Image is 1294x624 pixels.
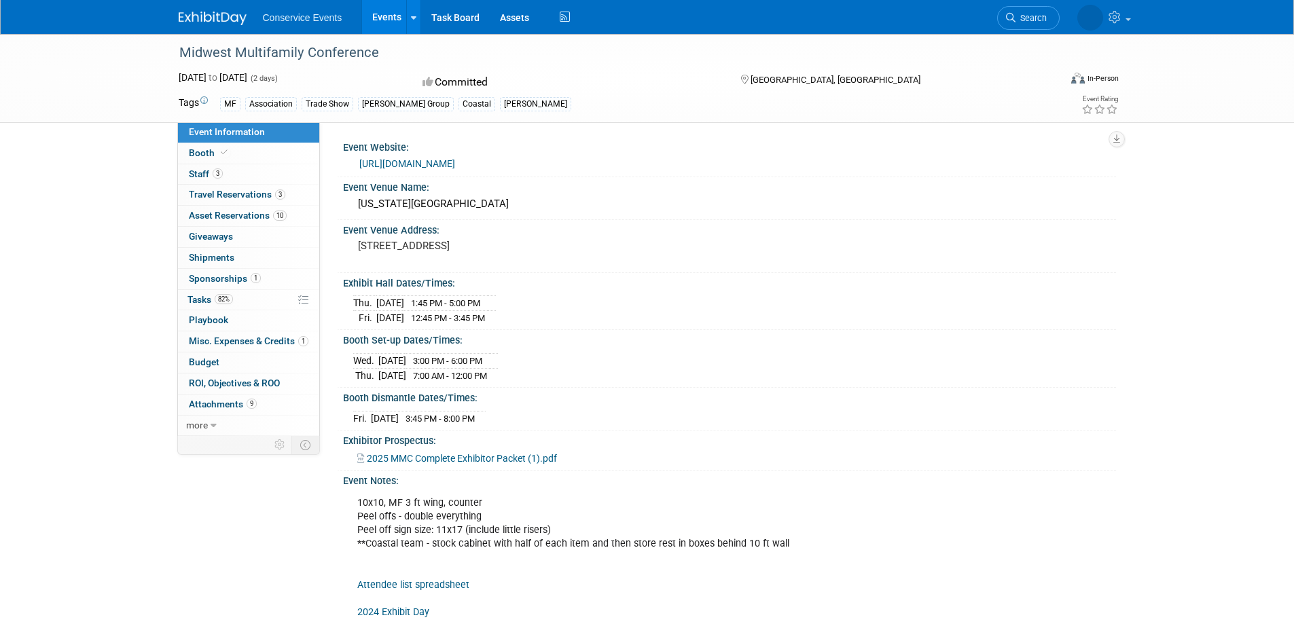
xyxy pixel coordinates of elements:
a: [URL][DOMAIN_NAME] [359,158,455,169]
td: Fri. [353,411,371,425]
div: Booth Set-up Dates/Times: [343,330,1116,347]
td: [DATE] [371,411,399,425]
img: Format-Inperson.png [1071,73,1085,84]
td: Tags [179,96,208,111]
span: 82% [215,294,233,304]
span: 9 [247,399,257,409]
td: [DATE] [376,310,404,325]
div: Event Format [980,71,1119,91]
a: Giveaways [178,227,319,247]
div: Association [245,97,297,111]
span: Shipments [189,252,234,263]
a: 2025 MMC Complete Exhibitor Packet (1).pdf [357,453,557,464]
div: Exhibitor Prospectus: [343,430,1116,447]
span: 1 [298,336,308,346]
span: Event Information [189,126,265,137]
a: Attachments9 [178,394,319,415]
div: In-Person [1087,73,1119,84]
span: 12:45 PM - 3:45 PM [411,313,485,323]
pre: [STREET_ADDRESS] [358,240,650,252]
td: Toggle Event Tabs [291,436,319,454]
a: Attendee list spreadsheet [357,579,469,591]
span: Attachments [189,399,257,409]
span: 3 [275,189,285,200]
div: Committed [418,71,719,94]
span: Tasks [187,294,233,305]
img: ExhibitDay [179,12,247,25]
div: Coastal [459,97,495,111]
span: [GEOGRAPHIC_DATA], [GEOGRAPHIC_DATA] [751,75,920,85]
div: Event Rating [1081,96,1118,103]
td: [DATE] [378,368,406,382]
a: Search [997,6,1060,30]
td: Thu. [353,368,378,382]
div: Booth Dismantle Dates/Times: [343,388,1116,405]
span: Conservice Events [263,12,342,23]
a: Booth [178,143,319,164]
a: Asset Reservations10 [178,206,319,226]
span: [DATE] [DATE] [179,72,247,83]
a: Misc. Expenses & Credits1 [178,331,319,352]
div: Exhibit Hall Dates/Times: [343,273,1116,290]
a: 2024 Exhibit Day [357,606,429,618]
span: Staff [189,168,223,179]
a: ROI, Objectives & ROO [178,373,319,394]
span: Misc. Expenses & Credits [189,335,308,346]
a: Shipments [178,248,319,268]
span: Search [1016,13,1047,23]
a: Staff3 [178,164,319,185]
span: 1 [251,273,261,283]
a: Sponsorships1 [178,269,319,289]
a: Travel Reservations3 [178,185,319,205]
div: Trade Show [302,97,353,111]
span: to [206,72,219,83]
span: Sponsorships [189,273,261,284]
img: Monica Barnson [1077,5,1103,31]
span: Travel Reservations [189,189,285,200]
span: Playbook [189,314,228,325]
span: ROI, Objectives & ROO [189,378,280,388]
td: Thu. [353,296,376,311]
span: Asset Reservations [189,210,287,221]
td: Fri. [353,310,376,325]
a: Tasks82% [178,290,319,310]
span: 3:45 PM - 8:00 PM [406,414,475,424]
div: Event Notes: [343,471,1116,488]
span: 3 [213,168,223,179]
a: Budget [178,352,319,373]
span: (2 days) [249,74,278,83]
span: 3:00 PM - 6:00 PM [413,356,482,366]
div: [PERSON_NAME] Group [358,97,454,111]
div: [PERSON_NAME] [500,97,571,111]
a: Event Information [178,122,319,143]
td: [DATE] [378,353,406,368]
span: more [186,420,208,430]
i: Booth reservation complete [221,149,228,156]
span: 7:00 AM - 12:00 PM [413,371,487,381]
td: [DATE] [376,296,404,311]
div: Event Website: [343,137,1116,154]
td: Wed. [353,353,378,368]
div: Event Venue Address: [343,220,1116,237]
a: more [178,416,319,436]
div: MF [220,97,240,111]
td: Personalize Event Tab Strip [268,436,292,454]
div: Event Venue Name: [343,177,1116,194]
span: Booth [189,147,230,158]
div: Midwest Multifamily Conference [175,41,1039,65]
span: 10 [273,210,287,221]
div: [US_STATE][GEOGRAPHIC_DATA] [353,194,1106,215]
a: Playbook [178,310,319,331]
span: 2025 MMC Complete Exhibitor Packet (1).pdf [367,453,557,464]
span: Budget [189,356,219,367]
span: Giveaways [189,231,233,242]
span: 1:45 PM - 5:00 PM [411,298,480,308]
